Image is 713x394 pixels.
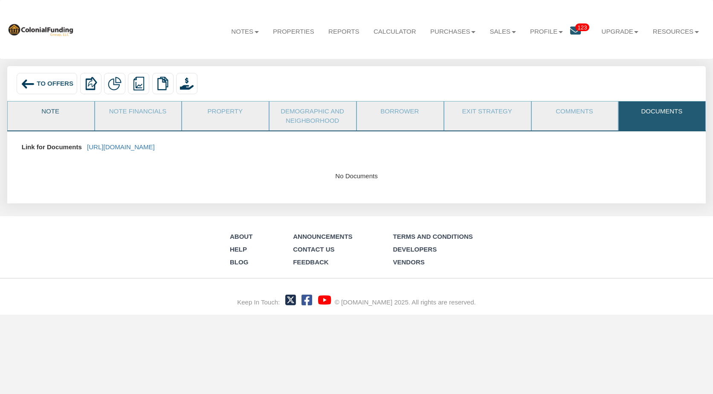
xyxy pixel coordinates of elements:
[532,101,617,123] a: Comments
[575,23,589,31] span: 123
[393,246,437,253] a: Developers
[293,233,352,240] a: Announcements
[230,246,247,253] a: Help
[423,20,483,43] a: Purchases
[357,101,443,123] a: Borrower
[224,20,266,43] a: Notes
[266,20,321,43] a: Properties
[95,101,181,123] a: Note Financials
[646,20,706,43] a: Resources
[180,77,193,90] img: purchase_offer.png
[594,20,646,43] a: Upgrade
[108,77,121,90] img: partial.png
[8,101,93,123] a: Note
[37,80,73,87] span: To Offers
[182,101,268,123] a: Property
[87,143,155,151] a: [URL][DOMAIN_NAME]
[393,233,472,240] a: Terms and Conditions
[393,258,424,266] a: Vendors
[321,20,366,43] a: Reports
[15,171,698,180] div: No Documents
[156,77,169,90] img: copy.png
[335,298,476,307] div: © [DOMAIN_NAME] 2025. All rights are reserved.
[22,139,82,156] p: Link for Documents
[84,77,97,90] img: export.svg
[366,20,423,43] a: Calculator
[483,20,523,43] a: Sales
[132,77,145,90] img: reports.png
[570,20,594,44] a: 123
[7,23,74,36] img: 569736
[237,298,280,307] div: Keep In Touch:
[293,246,334,253] a: Contact Us
[444,101,530,123] a: Exit Strategy
[230,258,248,266] a: Blog
[619,101,704,123] a: Documents
[523,20,570,43] a: Profile
[21,77,35,91] img: back_arrow_left_icon.svg
[230,233,252,240] a: About
[293,258,329,266] a: Feedback
[270,101,355,130] a: Demographic and Neighborhood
